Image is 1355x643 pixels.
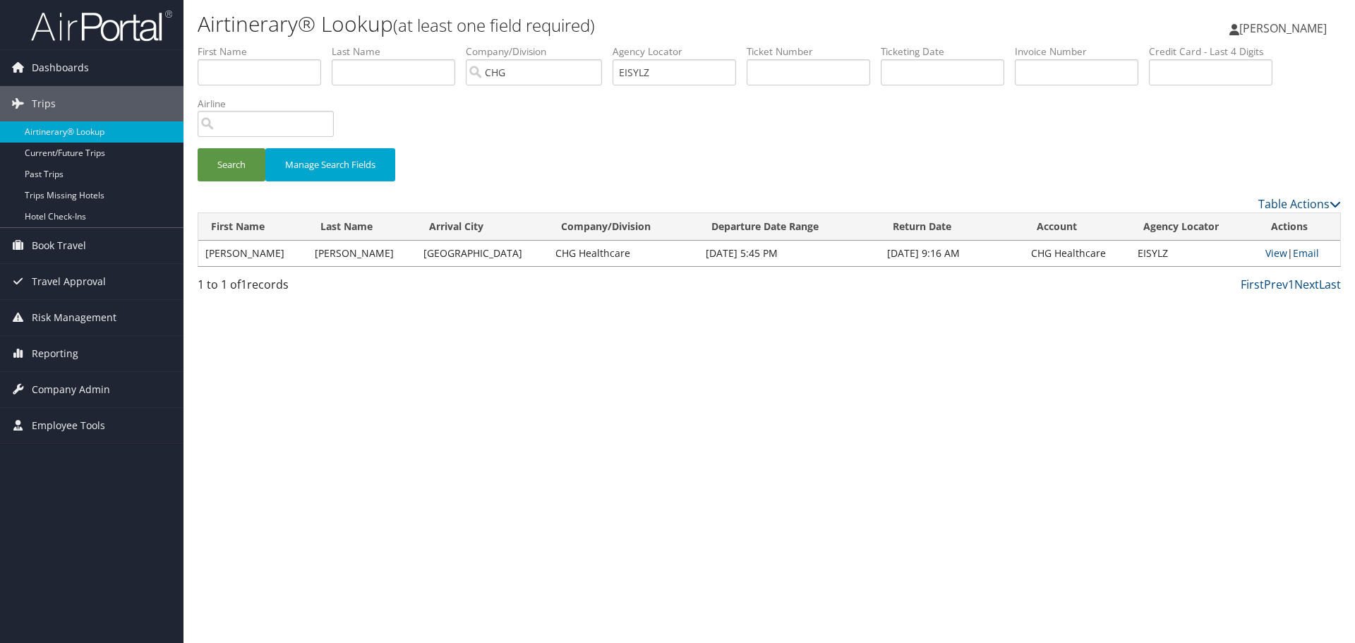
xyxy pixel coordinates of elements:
[198,148,265,181] button: Search
[1149,44,1283,59] label: Credit Card - Last 4 Digits
[308,241,417,266] td: [PERSON_NAME]
[1288,277,1294,292] a: 1
[466,44,613,59] label: Company/Division
[699,241,879,266] td: [DATE] 5:45 PM
[32,372,110,407] span: Company Admin
[32,86,56,121] span: Trips
[198,276,468,300] div: 1 to 1 of records
[1024,241,1131,266] td: CHG Healthcare
[31,9,172,42] img: airportal-logo.png
[32,408,105,443] span: Employee Tools
[1294,277,1319,292] a: Next
[32,228,86,263] span: Book Travel
[699,213,879,241] th: Departure Date Range: activate to sort column ascending
[416,213,548,241] th: Arrival City: activate to sort column ascending
[32,300,116,335] span: Risk Management
[1258,196,1341,212] a: Table Actions
[1293,246,1319,260] a: Email
[1229,7,1341,49] a: [PERSON_NAME]
[1258,241,1340,266] td: |
[32,336,78,371] span: Reporting
[32,264,106,299] span: Travel Approval
[1265,246,1287,260] a: View
[1024,213,1131,241] th: Account: activate to sort column ascending
[548,213,699,241] th: Company/Division
[1239,20,1327,36] span: [PERSON_NAME]
[332,44,466,59] label: Last Name
[1131,213,1258,241] th: Agency Locator: activate to sort column ascending
[198,44,332,59] label: First Name
[308,213,417,241] th: Last Name: activate to sort column ascending
[198,213,308,241] th: First Name: activate to sort column ascending
[265,148,395,181] button: Manage Search Fields
[1015,44,1149,59] label: Invoice Number
[393,13,595,37] small: (at least one field required)
[1131,241,1258,266] td: EISYLZ
[241,277,247,292] span: 1
[881,44,1015,59] label: Ticketing Date
[1264,277,1288,292] a: Prev
[1319,277,1341,292] a: Last
[198,241,308,266] td: [PERSON_NAME]
[1241,277,1264,292] a: First
[880,241,1024,266] td: [DATE] 9:16 AM
[198,9,960,39] h1: Airtinerary® Lookup
[880,213,1024,241] th: Return Date: activate to sort column ascending
[1258,213,1340,241] th: Actions
[613,44,747,59] label: Agency Locator
[747,44,881,59] label: Ticket Number
[548,241,699,266] td: CHG Healthcare
[416,241,548,266] td: [GEOGRAPHIC_DATA]
[198,97,344,111] label: Airline
[32,50,89,85] span: Dashboards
